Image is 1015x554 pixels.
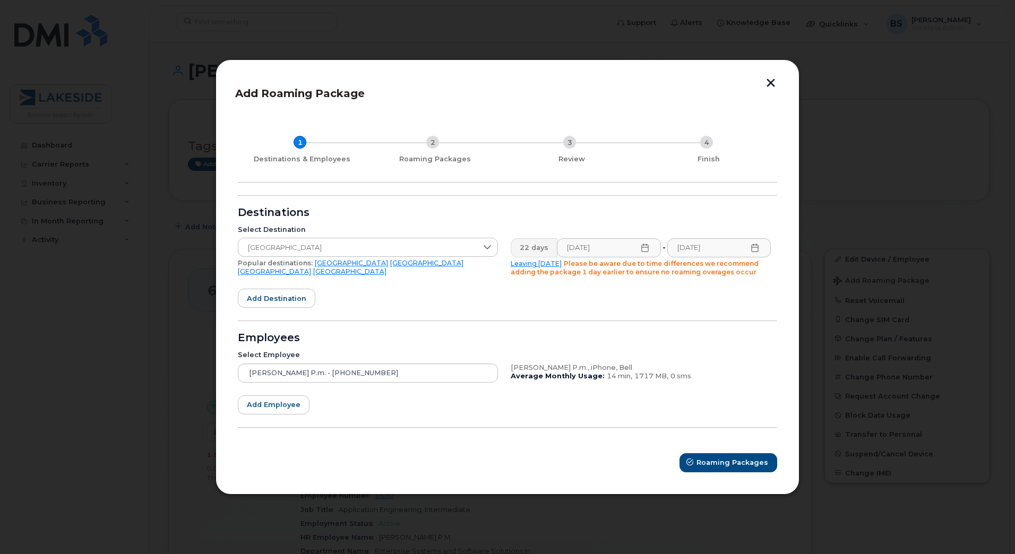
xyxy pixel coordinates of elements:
[238,289,315,308] button: Add destination
[507,155,636,163] div: Review
[238,209,777,217] div: Destinations
[238,363,498,383] input: Search device
[247,400,300,410] span: Add employee
[238,259,313,267] span: Popular destinations:
[563,136,576,149] div: 3
[238,395,309,414] button: Add employee
[644,155,773,163] div: Finish
[700,136,713,149] div: 4
[511,372,605,380] b: Average Monthly Usage:
[670,372,691,380] span: 0 sms
[634,372,668,380] span: 1717 MB,
[247,293,306,304] span: Add destination
[660,238,668,257] div: -
[371,155,499,163] div: Roaming Packages
[238,334,777,342] div: Employees
[696,457,768,468] span: Roaming Packages
[679,453,777,472] button: Roaming Packages
[315,259,388,267] a: [GEOGRAPHIC_DATA]
[235,87,365,100] span: Add Roaming Package
[238,267,311,275] a: [GEOGRAPHIC_DATA]
[667,238,771,257] input: Please fill out this field
[511,259,759,276] span: Please be aware due to time differences we recommend adding the package 1 day earlier to ensure n...
[511,259,562,267] a: Leaving [DATE]
[238,238,477,257] span: India
[238,226,498,234] div: Select Destination
[390,259,463,267] a: [GEOGRAPHIC_DATA]
[238,351,498,359] div: Select Employee
[557,238,661,257] input: Please fill out this field
[607,372,632,380] span: 14 min,
[313,267,386,275] a: [GEOGRAPHIC_DATA]
[426,136,439,149] div: 2
[511,363,771,372] div: [PERSON_NAME] P.m., iPhone, Bell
